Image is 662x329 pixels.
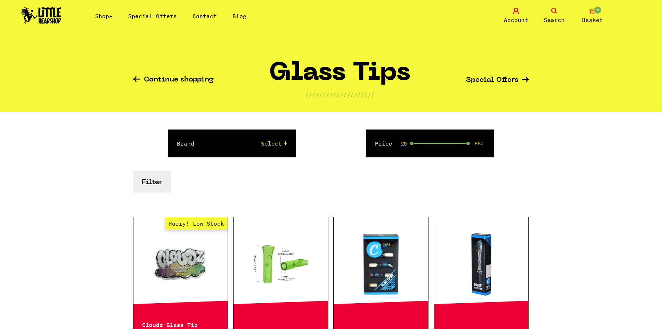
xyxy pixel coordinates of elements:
a: Shop [95,13,113,19]
h1: Glass Tips [269,62,410,91]
span: Hurry! Low Stock [165,217,228,230]
label: Brand [177,139,194,148]
img: Little Head Shop Logo [21,7,61,24]
button: Filter [133,171,171,193]
label: Price [375,139,392,148]
span: £50 [475,141,483,146]
a: Blog [232,13,246,19]
a: Hurry! Low Stock [133,229,228,299]
p: //////////////////// [305,91,375,99]
span: Basket [582,16,603,24]
span: 0 [594,6,602,14]
a: Special Offers [128,13,177,19]
a: Continue shopping [133,76,214,84]
a: Special Offers [466,77,529,84]
a: Contact [193,13,217,19]
span: £0 [401,141,407,147]
a: Search [537,8,572,24]
a: 0 Basket [575,8,610,24]
span: Account [504,16,528,24]
span: Search [544,16,565,24]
